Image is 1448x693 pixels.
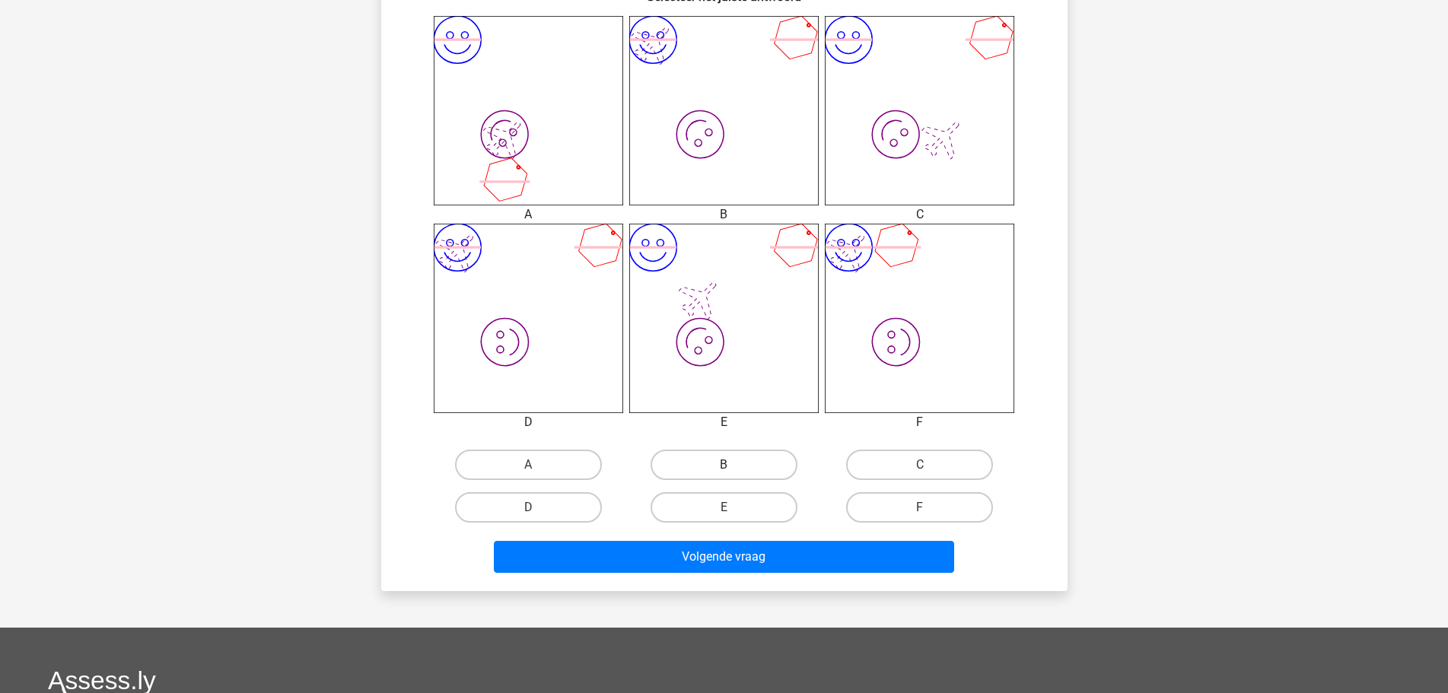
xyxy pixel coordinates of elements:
div: C [813,205,1026,224]
div: F [813,413,1026,431]
label: E [651,492,797,523]
label: B [651,450,797,480]
div: D [422,413,635,431]
label: C [846,450,993,480]
div: B [618,205,830,224]
div: A [422,205,635,224]
label: D [455,492,602,523]
label: F [846,492,993,523]
div: E [618,413,830,431]
button: Volgende vraag [494,541,954,573]
label: A [455,450,602,480]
